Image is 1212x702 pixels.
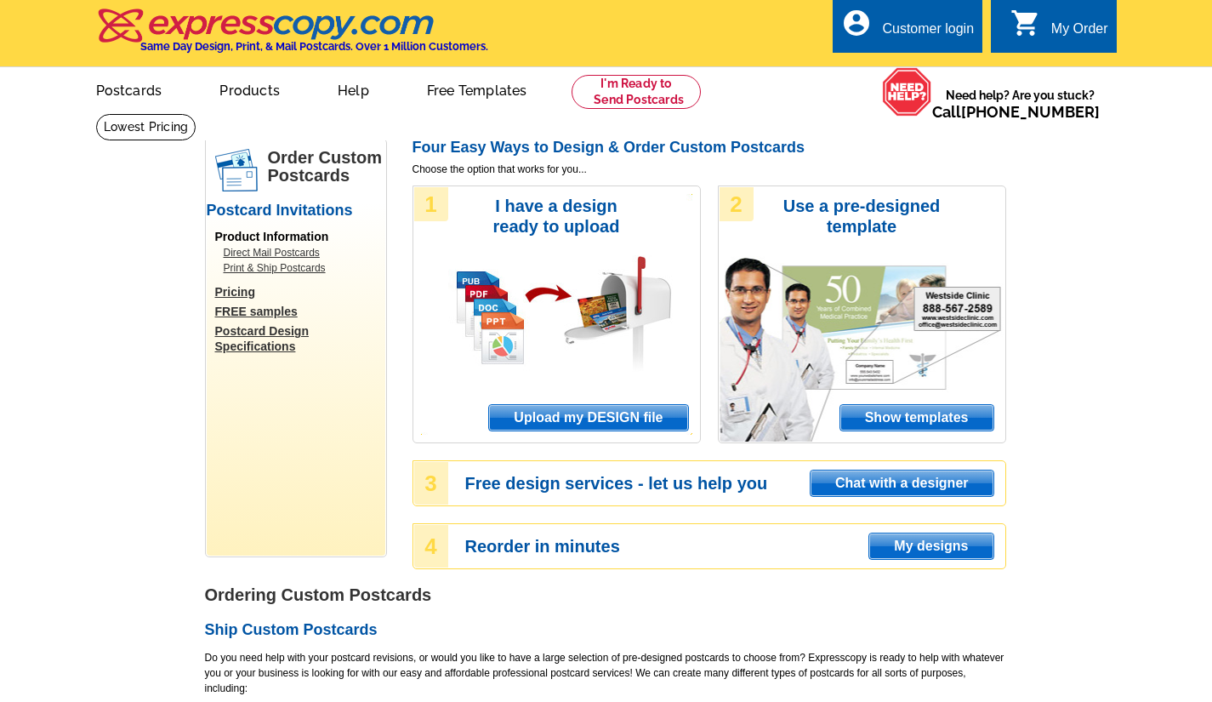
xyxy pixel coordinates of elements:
[465,539,1004,554] h3: Reorder in minutes
[140,40,488,53] h4: Same Day Design, Print, & Mail Postcards. Over 1 Million Customers.
[268,149,385,185] h1: Order Custom Postcards
[839,404,994,431] a: Show templates
[465,476,1004,491] h3: Free design services - let us help you
[414,525,448,568] div: 4
[192,69,307,109] a: Products
[868,533,993,560] a: My designs
[841,19,974,40] a: account_circle Customer login
[882,21,974,45] div: Customer login
[310,69,396,109] a: Help
[775,196,949,237] h3: Use a pre-designed template
[215,149,258,191] img: postcards.png
[413,162,1006,177] span: Choose the option that works for you...
[414,187,448,221] div: 1
[96,20,488,53] a: Same Day Design, Print, & Mail Postcards. Over 1 Million Customers.
[488,404,688,431] a: Upload my DESIGN file
[961,103,1100,121] a: [PHONE_NUMBER]
[932,87,1108,121] span: Need help? Are you stuck?
[215,304,385,319] a: FREE samples
[1010,8,1041,38] i: shopping_cart
[882,67,932,117] img: help
[69,69,190,109] a: Postcards
[869,534,993,559] span: My designs
[414,462,448,505] div: 3
[811,471,993,496] span: Chat with a designer
[205,585,432,604] strong: Ordering Custom Postcards
[205,621,1006,640] h2: Ship Custom Postcards
[841,8,872,38] i: account_circle
[400,69,555,109] a: Free Templates
[413,139,1006,157] h2: Four Easy Ways to Design & Order Custom Postcards
[932,103,1100,121] span: Call
[207,202,385,220] h2: Postcard Invitations
[224,245,377,260] a: Direct Mail Postcards
[215,323,385,354] a: Postcard Design Specifications
[469,196,644,237] h3: I have a design ready to upload
[1051,21,1108,45] div: My Order
[840,405,993,431] span: Show templates
[224,260,377,276] a: Print & Ship Postcards
[215,230,329,243] span: Product Information
[1010,19,1108,40] a: shopping_cart My Order
[215,284,385,300] a: Pricing
[720,187,754,221] div: 2
[489,405,687,431] span: Upload my DESIGN file
[205,650,1006,696] p: Do you need help with your postcard revisions, or would you like to have a large selection of pre...
[810,470,993,497] a: Chat with a designer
